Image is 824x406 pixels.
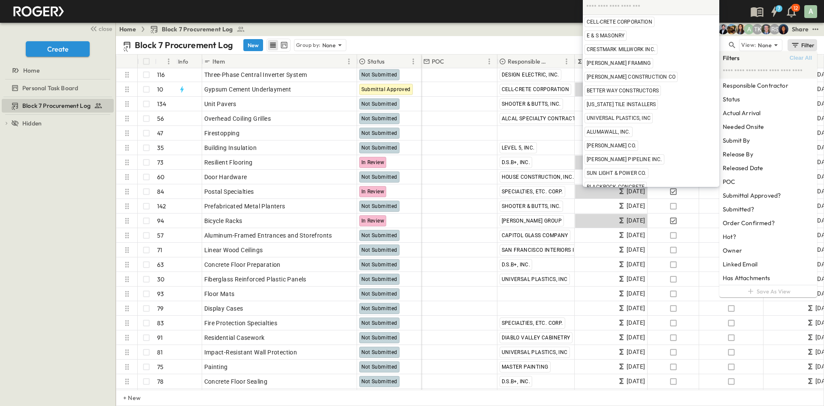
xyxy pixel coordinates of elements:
[627,186,645,196] span: [DATE]
[587,142,636,149] span: [PERSON_NAME] CO.
[502,72,559,78] span: DESIGN ELECTRIC, INC.
[561,56,572,67] button: Menu
[164,56,174,67] button: Menu
[204,377,268,386] span: Concrete Floor Sealing
[587,87,659,94] span: BETTER WAY CONSTRUCTORS
[587,46,655,53] span: CRESTMARK MILLWORK INC.
[204,129,240,137] span: Firestopping
[627,303,645,313] span: [DATE]
[627,230,645,240] span: [DATE]
[361,203,397,209] span: Not Submitted
[157,70,165,79] p: 116
[296,41,321,49] p: Group by:
[794,5,798,12] p: 12
[502,101,561,107] span: SHOOTER & BUTTS, INC.
[790,55,812,61] span: Clear All
[361,335,397,341] span: Not Submitted
[22,119,42,128] span: Hidden
[86,22,114,34] button: close
[502,379,530,385] span: D.S.B+, INC.
[386,57,396,66] button: Sort
[361,218,385,224] span: In Review
[585,99,718,110] div: [US_STATE] TILE INSTALLERS
[587,183,645,190] span: BLACKROCK CONCRETE
[204,348,297,357] span: Impact-Resistant Wall Protection
[727,24,737,34] img: Rachel Villicana (rvillicana@cahill-sf.com)
[723,232,736,241] h6: Hot?
[99,24,112,33] span: close
[344,56,354,67] button: Menu
[361,349,397,355] span: Not Submitted
[361,291,397,297] span: Not Submitted
[204,114,271,123] span: Overhead Coiling Grilles
[361,174,397,180] span: Not Submitted
[627,259,645,269] span: [DATE]
[585,31,718,41] div: E & S MASONRY
[157,100,167,108] p: 134
[158,57,168,66] button: Sort
[723,54,739,62] h6: Filters
[502,247,583,253] span: SAN FRANCISCO INTERIORS INC.
[204,70,307,79] span: Three-Phase Central Inverter System
[204,260,281,269] span: Concrete Floor Preparation
[204,217,242,225] span: Bicycle Racks
[502,116,598,122] span: ALCAL SPECIALTY CONTRACTING, INC.
[627,347,645,357] span: [DATE]
[723,177,736,186] h6: POC
[627,201,645,211] span: [DATE]
[627,318,645,328] span: [DATE]
[752,24,763,34] div: Teddy Khuong (tkhuong@guzmangc.com)
[178,49,188,73] div: Info
[157,377,164,386] p: 78
[766,4,783,19] button: 7
[361,145,397,151] span: Not Submitted
[723,122,764,131] h6: Needed Onsite
[758,41,772,49] p: None
[157,348,163,357] p: 81
[157,202,167,211] p: 142
[788,39,817,51] button: Filter
[267,39,291,52] div: table view
[761,24,771,34] img: Jared Salin (jsalin@cahill-sf.com)
[769,24,780,34] div: Raymond Shahabi (rshahabi@guzmangc.com)
[361,189,385,195] span: In Review
[361,276,397,282] span: Not Submitted
[157,304,164,313] p: 79
[361,86,411,92] span: Submittal Approved
[204,202,285,211] span: Prefabricated Metal Planters
[502,349,568,355] span: UNIVERSAL PLASTICS, INC
[157,275,164,284] p: 30
[157,173,164,181] p: 60
[2,100,112,112] a: Block 7 Procurement Log
[741,40,756,50] p: View:
[361,130,397,136] span: Not Submitted
[361,159,385,165] span: In Review
[204,290,235,298] span: Floor Mats
[778,24,788,34] img: Olivia Khan (okhan@cahill-sf.com)
[135,39,233,51] p: Block 7 Procurement Log
[361,101,397,107] span: Not Submitted
[723,164,763,172] h6: Released Date
[204,275,306,284] span: Fiberglass Reinforced Plastic Panels
[791,40,815,50] div: Filter
[157,363,164,371] p: 75
[627,274,645,284] span: [DATE]
[2,82,112,94] a: Personal Task Board
[361,72,397,78] span: Not Submitted
[150,25,245,34] a: Block 7 Procurement Log
[2,64,112,76] a: Home
[735,24,745,34] img: Kim Bowen (kbowen@cahill-sf.com)
[157,319,164,327] p: 83
[744,24,754,34] div: Anna Gomez (agomez@guzmangc.com)
[361,364,397,370] span: Not Submitted
[587,170,646,177] span: SUN LIGHT & POWER CO.
[204,246,263,254] span: Linear Wood Ceilings
[585,182,718,192] div: BLACKROCK CONCRETE
[322,41,336,49] p: None
[361,320,397,326] span: Not Submitted
[204,231,332,240] span: Aluminum-Framed Entrances and Storefronts
[157,158,164,167] p: 73
[502,174,574,180] span: HOUSE CONSTRUCTION, INC.
[2,99,114,113] div: Block 7 Procurement Logtest
[432,57,445,66] p: POC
